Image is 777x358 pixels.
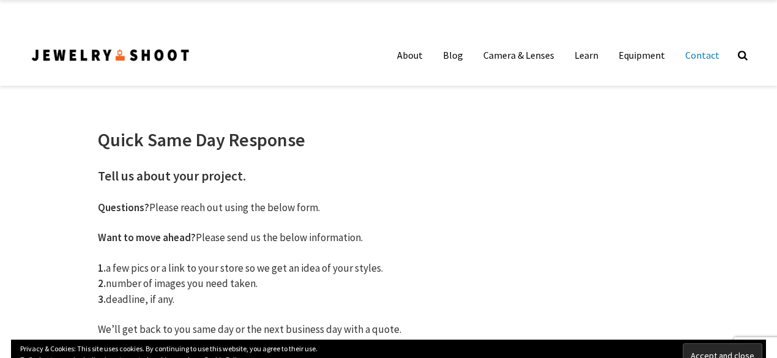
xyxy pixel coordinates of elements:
[98,277,106,290] strong: 2.
[98,200,679,216] p: Please reach out using the below form.
[565,43,608,67] a: Learn
[31,47,191,64] img: Jewelry Photographer Bay Area - San Francisco | Nationwide via Mail
[98,261,679,308] p: a few pics or a link to your store so we get an idea of your styles. number of images you need ta...
[98,230,679,246] p: Please send us the below information.
[434,43,472,67] a: Blog
[98,168,679,185] h3: Tell us about your project.
[388,43,432,67] a: About
[98,293,106,306] strong: 3.
[98,129,679,151] h1: Quick Same Day Response
[98,322,679,338] p: We’ll get back to you same day or the next business day with a quote.
[98,261,106,275] strong: 1.
[609,43,674,67] a: Equipment
[474,43,563,67] a: Camera & Lenses
[98,231,196,244] strong: Want to move ahead?
[98,201,149,214] strong: Questions?
[676,43,729,67] a: Contact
